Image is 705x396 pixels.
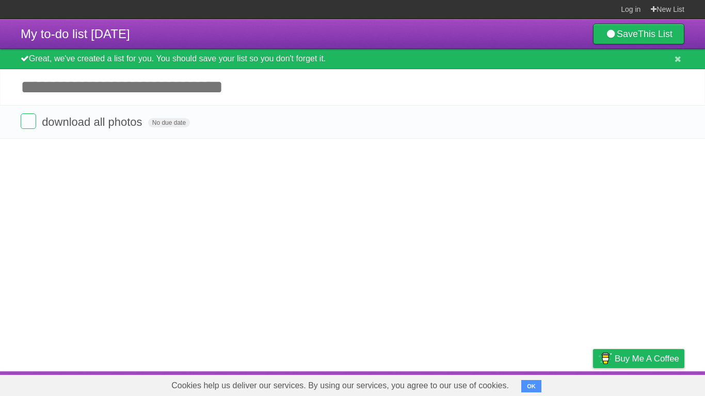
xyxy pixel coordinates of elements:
[148,118,190,127] span: No due date
[21,27,130,41] span: My to-do list [DATE]
[598,350,612,367] img: Buy me a coffee
[580,374,606,393] a: Privacy
[593,24,684,44] a: SaveThis List
[161,375,519,396] span: Cookies help us deliver our services. By using our services, you agree to our use of cookies.
[615,350,679,368] span: Buy me a coffee
[21,113,36,129] label: Done
[42,115,145,128] span: download all photos
[638,29,672,39] b: This List
[456,374,477,393] a: About
[544,374,567,393] a: Terms
[490,374,532,393] a: Developers
[521,380,541,392] button: OK
[619,374,684,393] a: Suggest a feature
[593,349,684,368] a: Buy me a coffee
